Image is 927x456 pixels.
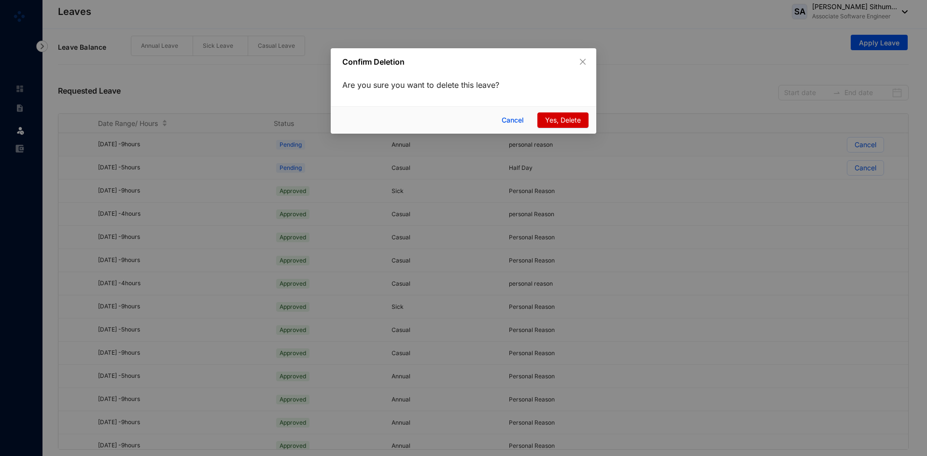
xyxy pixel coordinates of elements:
[579,58,587,66] span: close
[342,79,585,91] p: Are you sure you want to delete this leave?
[494,112,534,128] button: Cancel
[502,115,524,125] span: Cancel
[545,115,581,125] span: Yes, Delete
[577,56,588,67] button: Close
[537,112,589,128] button: Yes, Delete
[342,56,524,68] p: Confirm Deletion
